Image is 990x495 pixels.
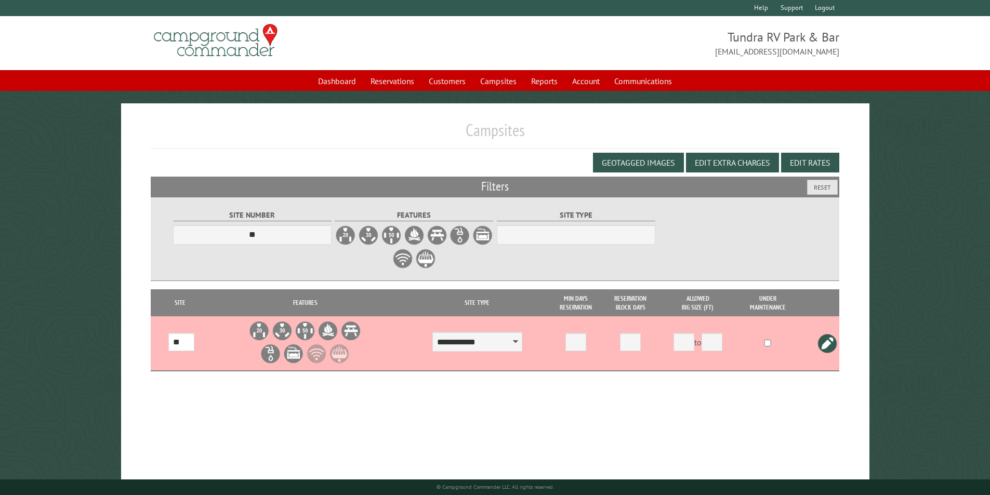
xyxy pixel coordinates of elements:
[156,289,204,316] th: Site
[406,289,548,316] th: Site Type
[660,333,736,354] div: to
[807,180,838,195] button: Reset
[260,343,281,364] li: Water Hookup
[272,320,293,341] li: 30A Electrical Hookup
[364,71,420,91] a: Reservations
[151,177,840,196] h2: Filters
[204,289,407,316] th: Features
[335,225,356,246] label: 20A Electrical Hookup
[525,71,564,91] a: Reports
[318,320,338,341] li: Firepit
[381,225,402,246] label: 50A Electrical Hookup
[423,71,472,91] a: Customers
[495,29,840,58] span: Tundra RV Park & Bar [EMAIL_ADDRESS][DOMAIN_NAME]
[329,343,350,364] li: Grill
[497,209,655,221] label: Site Type
[335,209,493,221] label: Features
[173,209,332,221] label: Site Number
[781,153,839,172] button: Edit Rates
[427,225,447,246] label: Picnic Table
[340,320,361,341] li: Picnic Table
[593,153,684,172] button: Geotagged Images
[415,248,436,269] label: Grill
[450,225,470,246] label: Water Hookup
[151,120,840,149] h1: Campsites
[295,320,315,341] li: 50A Electrical Hookup
[474,71,523,91] a: Campsites
[306,343,327,364] li: WiFi Service
[603,289,658,316] th: Reservation Block Days
[737,289,798,316] th: Under Maintenance
[472,225,493,246] label: Sewer Hookup
[566,71,606,91] a: Account
[249,320,270,341] li: 20A Electrical Hookup
[312,71,362,91] a: Dashboard
[548,289,603,316] th: Min Days Reservation
[608,71,678,91] a: Communications
[404,225,425,246] label: Firepit
[658,289,737,316] th: Allowed Rig Size (ft)
[686,153,779,172] button: Edit Extra Charges
[151,20,281,61] img: Campground Commander
[437,484,554,490] small: © Campground Commander LLC. All rights reserved.
[392,248,413,269] label: WiFi Service
[817,333,838,354] a: Edit this campsite
[358,225,379,246] label: 30A Electrical Hookup
[283,343,304,364] li: Sewer Hookup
